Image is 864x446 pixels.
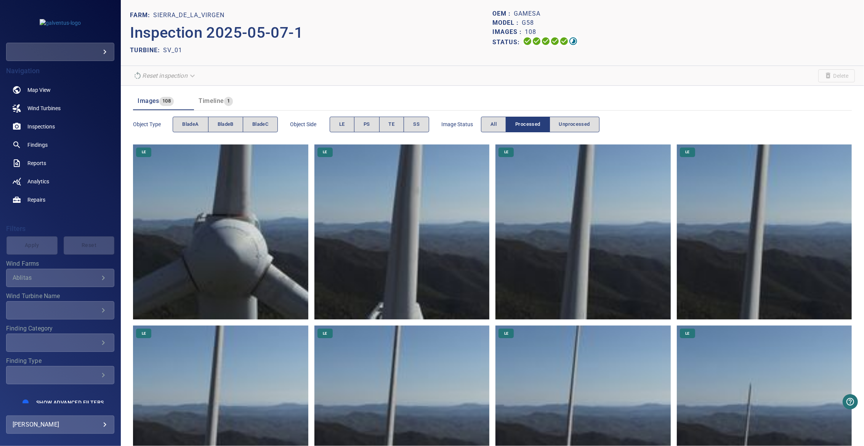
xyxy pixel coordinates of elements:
svg: Uploading 100% [523,37,532,46]
label: Wind Turbine Name [6,293,114,299]
em: Reset inspection [142,72,187,79]
p: Status: [492,37,523,48]
div: imageStatus [481,117,600,132]
span: Unprocessed [559,120,590,129]
div: objectType [173,117,278,132]
span: LE [500,149,513,155]
p: 108 [525,27,536,37]
button: SS [404,117,429,132]
span: bladeB [218,120,234,129]
button: Show Advanced Filters [32,396,108,409]
p: Inspection 2025-05-07-1 [130,21,492,44]
span: Images [138,97,159,104]
p: OEM : [492,9,514,18]
span: Timeline [199,97,224,104]
button: bladeC [243,117,278,132]
span: Wind Turbines [27,104,61,112]
span: Analytics [27,178,49,185]
span: Reports [27,159,46,167]
svg: Classification 94% [569,37,578,46]
div: Finding Category [6,334,114,352]
label: Finding Type [6,358,114,364]
span: LE [339,120,345,129]
button: Processed [506,117,550,132]
span: LE [681,331,694,336]
p: SV_01 [163,46,182,55]
p: TURBINE: [130,46,163,55]
label: Wind Farms [6,261,114,267]
button: TE [379,117,404,132]
h4: Navigation [6,67,114,75]
div: objectSide [330,117,429,132]
svg: Data Formatted 100% [532,37,541,46]
p: G58 [522,18,534,27]
p: Gamesa [514,9,540,18]
span: TE [389,120,395,129]
img: galventus-logo [40,19,81,27]
div: Wind Farms [6,269,114,287]
span: Findings [27,141,48,149]
span: Object type [133,120,173,128]
div: Unable to reset the inspection due to its current status [130,69,199,82]
a: inspections noActive [6,117,114,136]
p: Sierra_de_la_Virgen [153,11,224,20]
span: SS [413,120,420,129]
h4: Filters [6,225,114,233]
span: LE [500,331,513,336]
span: LE [318,331,332,336]
button: Unprocessed [550,117,600,132]
span: Repairs [27,196,45,204]
span: bladeC [252,120,268,129]
svg: ML Processing 100% [550,37,559,46]
p: Images : [492,27,525,37]
span: 108 [159,97,174,106]
button: LE [330,117,354,132]
p: Model : [492,18,522,27]
div: Ablitas [13,274,99,281]
div: [PERSON_NAME] [13,419,108,431]
a: map noActive [6,81,114,99]
span: LE [318,149,332,155]
span: LE [137,149,151,155]
span: Inspections [27,123,55,130]
div: Wind Turbine Name [6,301,114,319]
a: windturbines noActive [6,99,114,117]
button: bladeA [173,117,208,132]
span: Unable to delete the inspection due to its current status [818,69,855,82]
button: PS [354,117,380,132]
a: analytics noActive [6,172,114,191]
a: reports noActive [6,154,114,172]
button: bladeB [208,117,243,132]
a: findings noActive [6,136,114,154]
div: galventus [6,43,114,61]
span: LE [137,331,151,336]
div: Finding Type [6,366,114,384]
svg: Selecting 100% [541,37,550,46]
span: Show Advanced Filters [36,399,104,406]
span: Map View [27,86,51,94]
button: All [481,117,506,132]
svg: Matching 100% [559,37,569,46]
span: Object Side [290,120,330,128]
span: All [491,120,497,129]
span: 1 [224,97,233,106]
span: Image Status [441,120,481,128]
p: FARM: [130,11,153,20]
span: bladeA [182,120,199,129]
div: Reset inspection [130,69,199,82]
span: PS [364,120,370,129]
a: repairs noActive [6,191,114,209]
span: LE [681,149,694,155]
span: Processed [515,120,540,129]
label: Finding Category [6,326,114,332]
